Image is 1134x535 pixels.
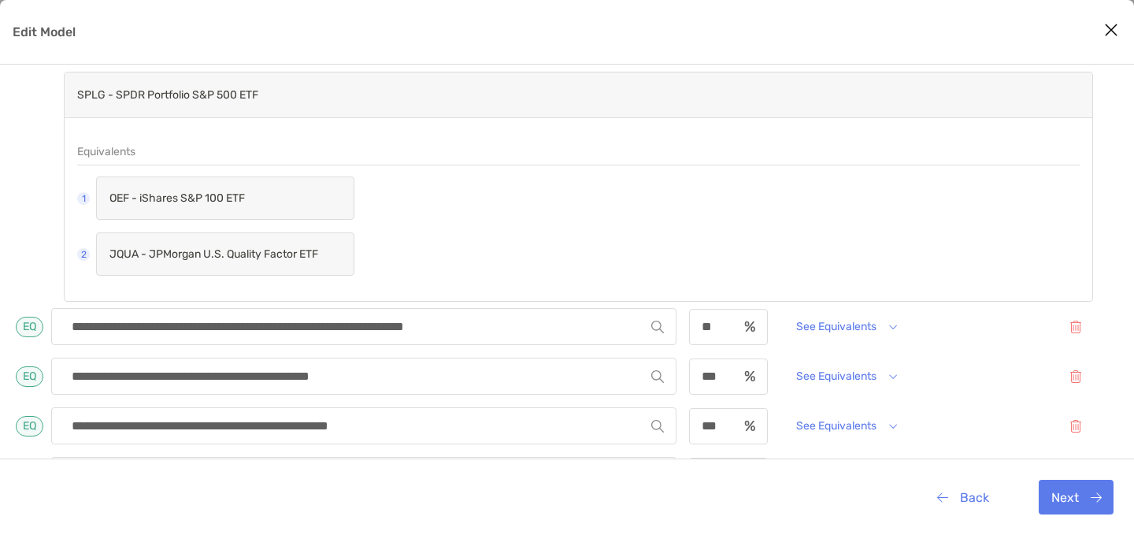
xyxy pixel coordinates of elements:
img: Search Icon [651,420,664,433]
span: 1 [82,194,86,203]
p: Equivalents [77,142,1080,165]
p: OEF - iShares S&P 100 ETF [109,188,341,208]
button: See Equivalents [780,414,914,439]
button: Close modal [1099,19,1123,43]
img: Search Icon [651,370,664,383]
img: input icon [744,420,755,432]
p: SPLG - SPDR Portfolio S&P 500 ETF [77,85,1080,105]
p: Edit Model [13,22,76,42]
p: JQUA - JPMorgan U.S. Quality Factor ETF [109,244,341,264]
img: input icon [744,321,755,333]
button: Next [1039,480,1114,515]
p: EQ [23,421,36,432]
p: EQ [23,321,36,333]
button: See Equivalents [780,314,914,340]
button: See Equivalents [780,364,914,389]
p: EQ [23,371,36,382]
button: Back [925,480,1001,515]
img: Search Icon [651,321,664,333]
img: input icon [744,370,755,382]
span: 2 [81,250,87,259]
